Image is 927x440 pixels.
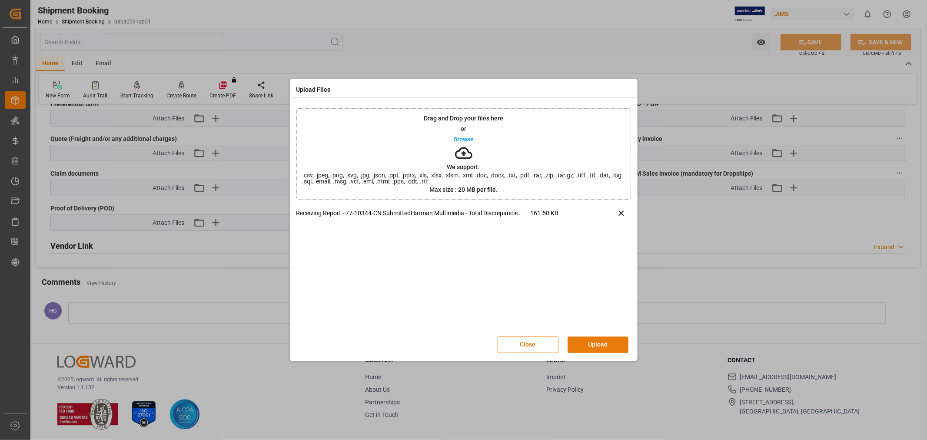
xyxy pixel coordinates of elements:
span: .csv, .jpeg, .png, .svg, .jpg, .json, .ppt, .pptx, .xls, .xlsx, .xlsm, .xml, .doc, .docx, .txt, .... [297,172,631,184]
p: Browse [453,136,474,142]
p: Drag and Drop your files here [424,115,503,121]
button: Upload [568,337,628,353]
span: 161.50 KB [531,209,590,224]
h4: Upload Files [296,85,331,94]
div: Drag and Drop your files hereorBrowseWe support:.csv, .jpeg, .png, .svg, .jpg, .json, .ppt, .pptx... [296,108,631,200]
p: or [461,126,466,132]
p: Receiving Report - 77-10344-CN SubmittedHarman Multimedia - Total Discrepancies _ 0.msg [296,209,531,218]
p: We support: [447,164,480,170]
button: Close [498,337,558,353]
p: Max size : 20 MB per file. [429,187,498,193]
